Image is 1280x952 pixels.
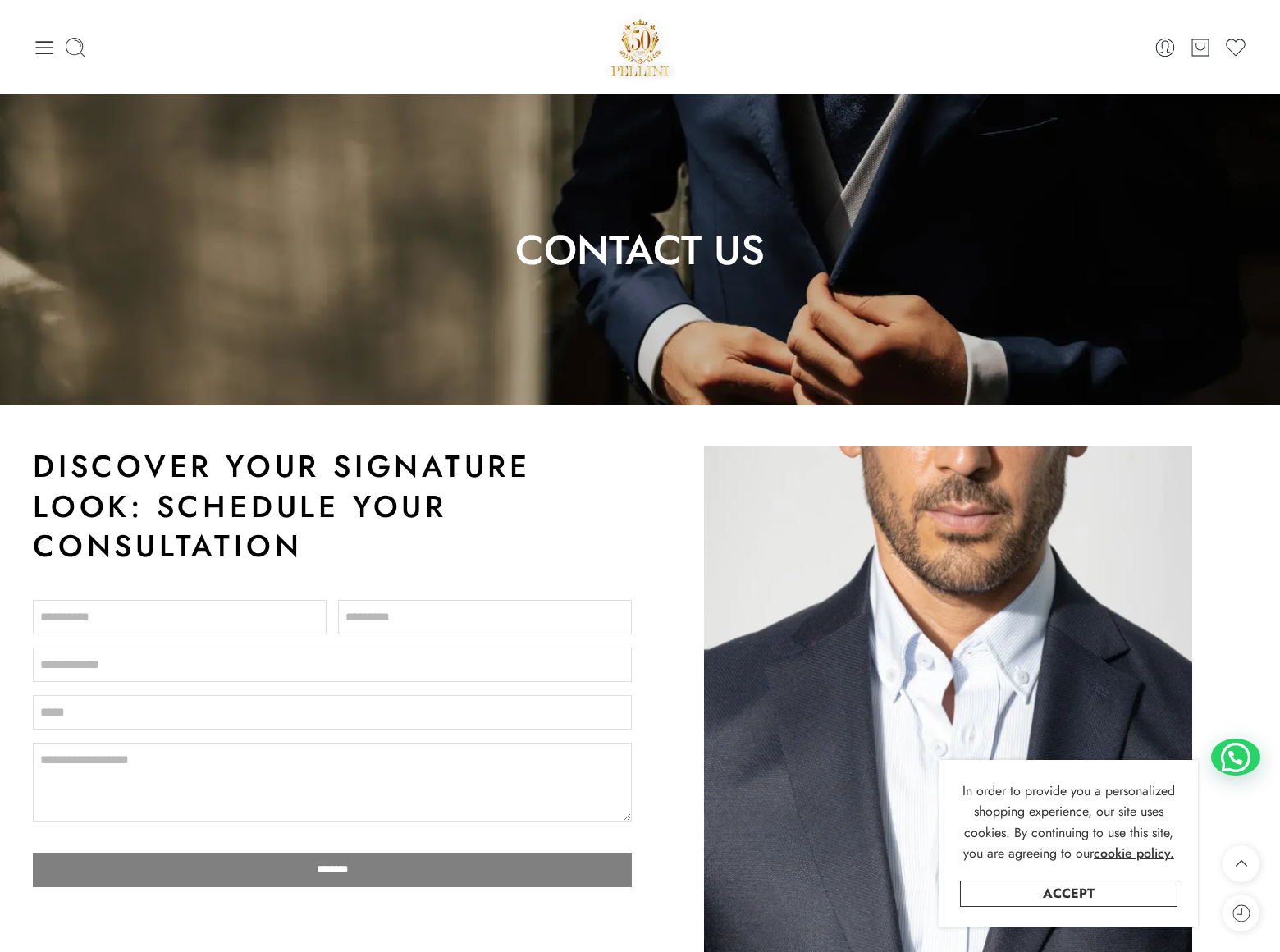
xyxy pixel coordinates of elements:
[962,781,1175,863] span: In order to provide you a personalized shopping experience, our site uses cookies. By continuing ...
[1094,843,1174,864] a: cookie policy.
[605,12,675,82] a: Pellini -
[1154,36,1177,59] a: Login / Register
[960,881,1177,907] a: Accept
[1224,36,1247,59] a: Wishlist
[605,12,675,82] img: Pellini
[1189,36,1212,59] a: Cart
[33,446,632,565] h2: Discover Your Signature Look: Schedule Your Consultation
